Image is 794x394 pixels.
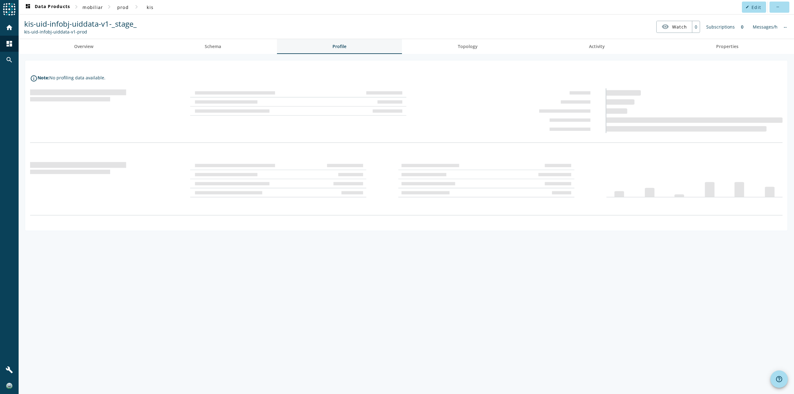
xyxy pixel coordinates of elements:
[147,4,154,10] span: kis
[458,44,478,49] span: Topology
[742,2,766,13] button: Edit
[672,21,687,32] span: Watch
[662,23,669,30] mat-icon: visibility
[703,21,738,33] div: Subscriptions
[38,75,49,81] div: Note:
[24,19,137,29] span: kis-uid-infobj-uiddata-v1-_stage_
[105,3,113,11] mat-icon: chevron_right
[74,44,93,49] span: Overview
[589,44,605,49] span: Activity
[22,2,73,13] button: Data Products
[140,2,160,13] button: kis
[133,3,140,11] mat-icon: chevron_right
[117,4,129,10] span: prod
[738,21,747,33] div: 0
[6,24,13,31] mat-icon: home
[73,3,80,11] mat-icon: chevron_right
[775,375,783,383] mat-icon: help_outline
[750,21,781,33] div: Messages/h
[692,21,700,33] div: 0
[6,383,12,389] img: 7d8f07496eb6c71a228eaac28f4573d5
[30,75,38,82] i: info_outline
[24,3,32,11] mat-icon: dashboard
[6,40,13,47] mat-icon: dashboard
[205,44,221,49] span: Schema
[716,44,738,49] span: Properties
[332,44,346,49] span: Profile
[24,3,70,11] span: Data Products
[80,2,105,13] button: mobiliar
[30,88,783,215] img: empty-content
[49,75,105,81] div: No profiling data available.
[752,4,761,10] span: Edit
[113,2,133,13] button: prod
[781,21,790,33] div: No information
[6,56,13,64] mat-icon: search
[24,29,137,35] div: Kafka Topic: kis-uid-infobj-uiddata-v1-prod
[83,4,103,10] span: mobiliar
[3,3,16,15] img: spoud-logo.svg
[657,21,692,32] button: Watch
[746,5,749,9] mat-icon: edit
[776,5,779,9] mat-icon: more_horiz
[6,366,13,374] mat-icon: build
